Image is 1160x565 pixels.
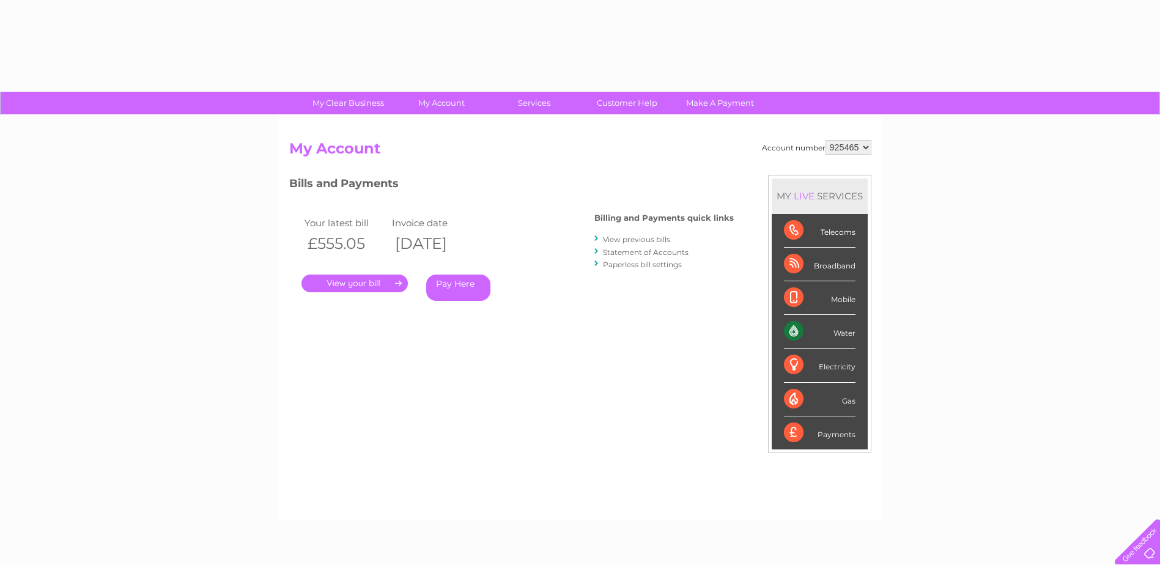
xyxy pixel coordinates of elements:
[603,260,682,269] a: Paperless bill settings
[784,416,855,449] div: Payments
[784,214,855,248] div: Telecoms
[594,213,734,223] h4: Billing and Payments quick links
[298,92,399,114] a: My Clear Business
[791,190,817,202] div: LIVE
[772,179,868,213] div: MY SERVICES
[289,140,871,163] h2: My Account
[389,215,477,231] td: Invoice date
[301,275,408,292] a: .
[784,383,855,416] div: Gas
[784,281,855,315] div: Mobile
[389,231,477,256] th: [DATE]
[484,92,585,114] a: Services
[603,248,689,257] a: Statement of Accounts
[784,349,855,382] div: Electricity
[301,231,390,256] th: £555.05
[762,140,871,155] div: Account number
[670,92,770,114] a: Make A Payment
[289,175,734,196] h3: Bills and Payments
[784,315,855,349] div: Water
[426,275,490,301] a: Pay Here
[577,92,678,114] a: Customer Help
[301,215,390,231] td: Your latest bill
[391,92,492,114] a: My Account
[784,248,855,281] div: Broadband
[603,235,670,244] a: View previous bills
